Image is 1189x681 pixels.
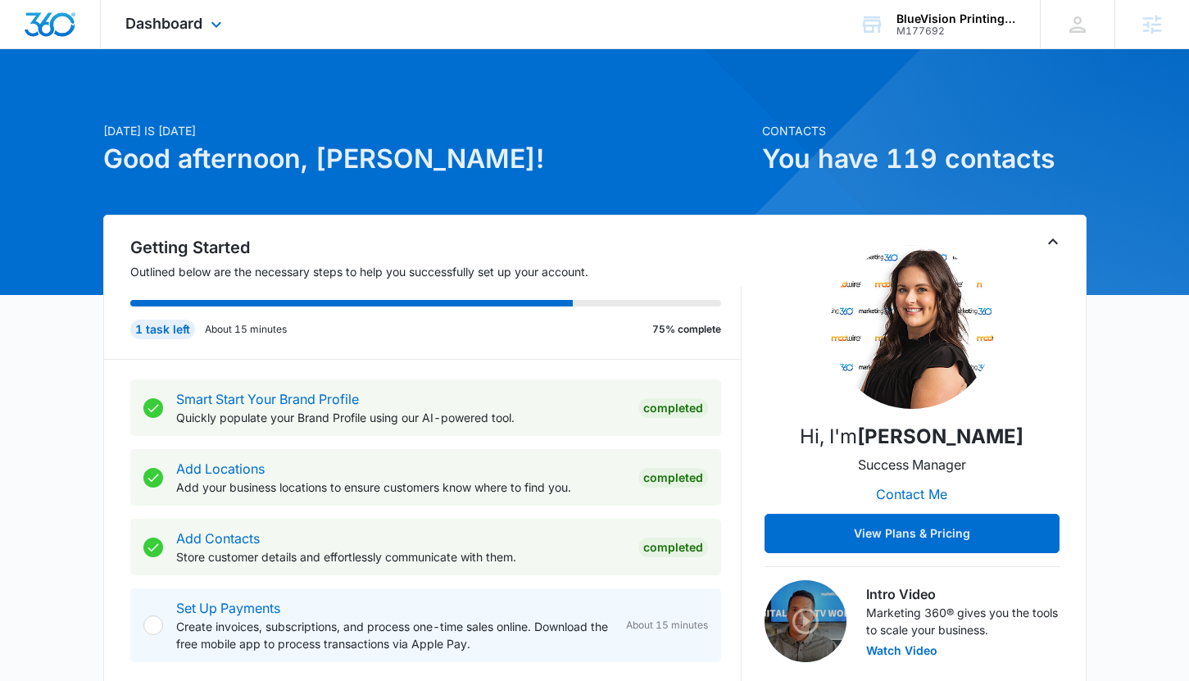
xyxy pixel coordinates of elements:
img: Makenna McLean [830,245,994,409]
div: 1 task left [130,320,195,339]
p: Quickly populate your Brand Profile using our AI-powered tool. [176,409,625,426]
p: Hi, I'm [800,422,1023,452]
p: Add your business locations to ensure customers know where to find you. [176,479,625,496]
div: Completed [638,398,708,418]
p: Marketing 360® gives you the tools to scale your business. [866,604,1060,638]
h2: Getting Started [130,235,742,260]
a: Add Locations [176,461,265,477]
p: Success Manager [858,455,966,474]
button: Contact Me [860,474,964,514]
p: 75% complete [652,322,721,337]
p: Create invoices, subscriptions, and process one-time sales online. Download the free mobile app t... [176,618,613,652]
h3: Intro Video [866,584,1060,604]
button: View Plans & Pricing [765,514,1060,553]
div: Completed [638,468,708,488]
a: Set Up Payments [176,600,280,616]
span: Dashboard [125,15,202,32]
div: Completed [638,538,708,557]
h1: Good afternoon, [PERSON_NAME]! [103,139,752,179]
p: Outlined below are the necessary steps to help you successfully set up your account. [130,263,742,280]
p: Contacts [762,122,1087,139]
p: [DATE] is [DATE] [103,122,752,139]
div: account name [896,12,1016,25]
a: Add Contacts [176,530,260,547]
strong: [PERSON_NAME] [857,424,1023,448]
button: Watch Video [866,645,937,656]
button: Toggle Collapse [1043,232,1063,252]
span: About 15 minutes [626,618,708,633]
p: Store customer details and effortlessly communicate with them. [176,548,625,565]
h1: You have 119 contacts [762,139,1087,179]
img: Intro Video [765,580,846,662]
a: Smart Start Your Brand Profile [176,391,359,407]
div: account id [896,25,1016,37]
p: About 15 minutes [205,322,287,337]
